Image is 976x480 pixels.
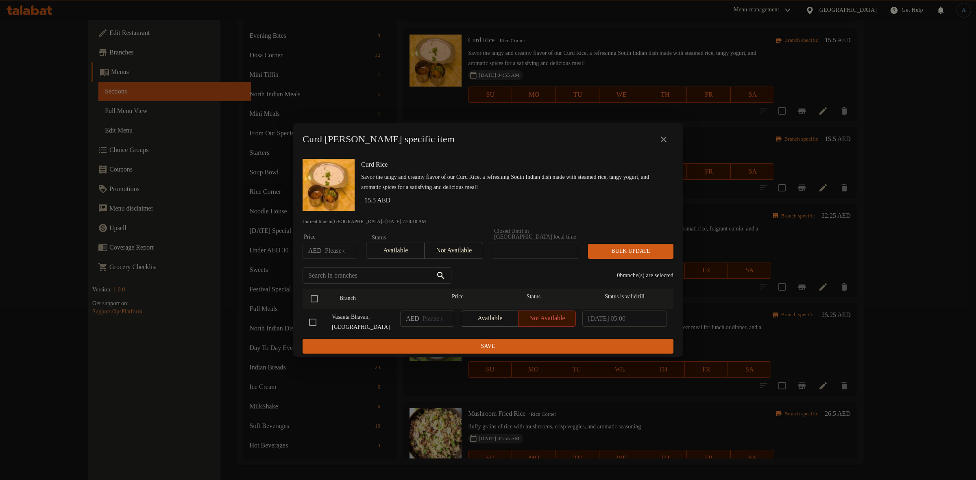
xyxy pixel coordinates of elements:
button: Not available [424,243,483,259]
h6: 15.5 AED [364,195,667,206]
h6: Curd Rice [361,159,667,170]
span: Not available [428,245,479,256]
p: Savor the tangy and creamy flavor of our Curd Rice, a refreshing South Indian dish made with stea... [361,172,667,193]
p: AED [308,246,322,256]
input: Search in branches [303,267,433,284]
span: Status [491,292,576,302]
button: Save [303,339,673,354]
span: Price [431,292,485,302]
img: Curd Rice [303,159,355,211]
span: Branch [340,293,424,304]
p: 0 branche(s) are selected [617,271,673,280]
span: Status is valid till [582,292,667,302]
span: Vasanta Bhavan, [GEOGRAPHIC_DATA] [332,312,394,332]
input: Please enter price [325,243,356,259]
button: Bulk update [588,244,673,259]
button: close [654,130,673,149]
h2: Curd [PERSON_NAME] specific item [303,133,455,146]
p: Current time in [GEOGRAPHIC_DATA] is [DATE] 7:20:10 AM [303,218,673,225]
span: Available [370,245,421,256]
p: AED [406,314,419,324]
span: Bulk update [595,246,667,256]
button: Available [366,243,425,259]
span: Save [309,341,667,352]
input: Please enter price [423,311,454,327]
